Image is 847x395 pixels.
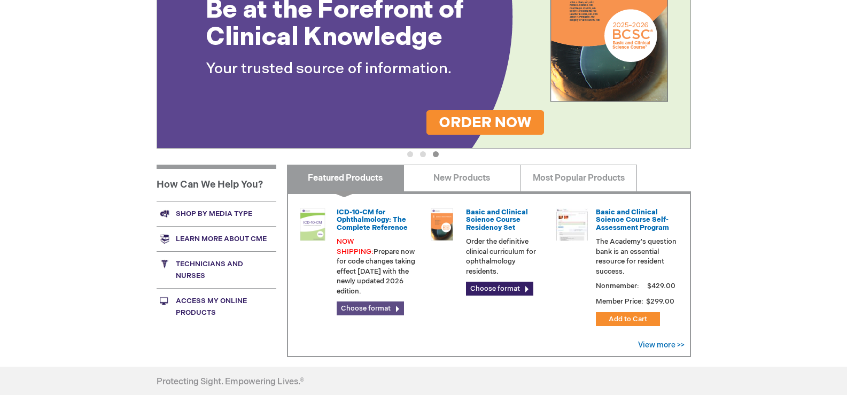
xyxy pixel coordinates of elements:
button: 1 of 3 [407,151,413,157]
a: Basic and Clinical Science Course Residency Set [466,208,528,232]
span: Add to Cart [609,315,647,323]
a: Technicians and nurses [157,251,276,288]
span: $429.00 [646,282,677,290]
h4: Protecting Sight. Empowering Lives.® [157,377,304,387]
p: The Academy's question bank is an essential resource for resident success. [596,237,677,276]
strong: Nonmember: [596,280,639,293]
img: 02850963u_47.png [426,208,458,241]
a: Choose format [466,282,533,296]
span: $299.00 [645,297,676,306]
a: Learn more about CME [157,226,276,251]
a: Access My Online Products [157,288,276,325]
a: Featured Products [287,165,404,191]
a: New Products [403,165,520,191]
a: Shop by media type [157,201,276,226]
p: Order the definitive clinical curriculum for ophthalmology residents. [466,237,547,276]
button: 3 of 3 [433,151,439,157]
a: Basic and Clinical Science Course Self-Assessment Program [596,208,669,232]
a: Most Popular Products [520,165,637,191]
h1: How Can We Help You? [157,165,276,201]
img: 0120008u_42.png [297,208,329,241]
button: 2 of 3 [420,151,426,157]
p: Prepare now for code changes taking effect [DATE] with the newly updated 2026 edition. [337,237,418,296]
strong: Member Price: [596,297,643,306]
font: NOW SHIPPING: [337,237,374,256]
a: ICD-10-CM for Ophthalmology: The Complete Reference [337,208,408,232]
a: View more >> [638,340,685,350]
button: Add to Cart [596,312,660,326]
img: bcscself_20.jpg [556,208,588,241]
a: Choose format [337,301,404,315]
